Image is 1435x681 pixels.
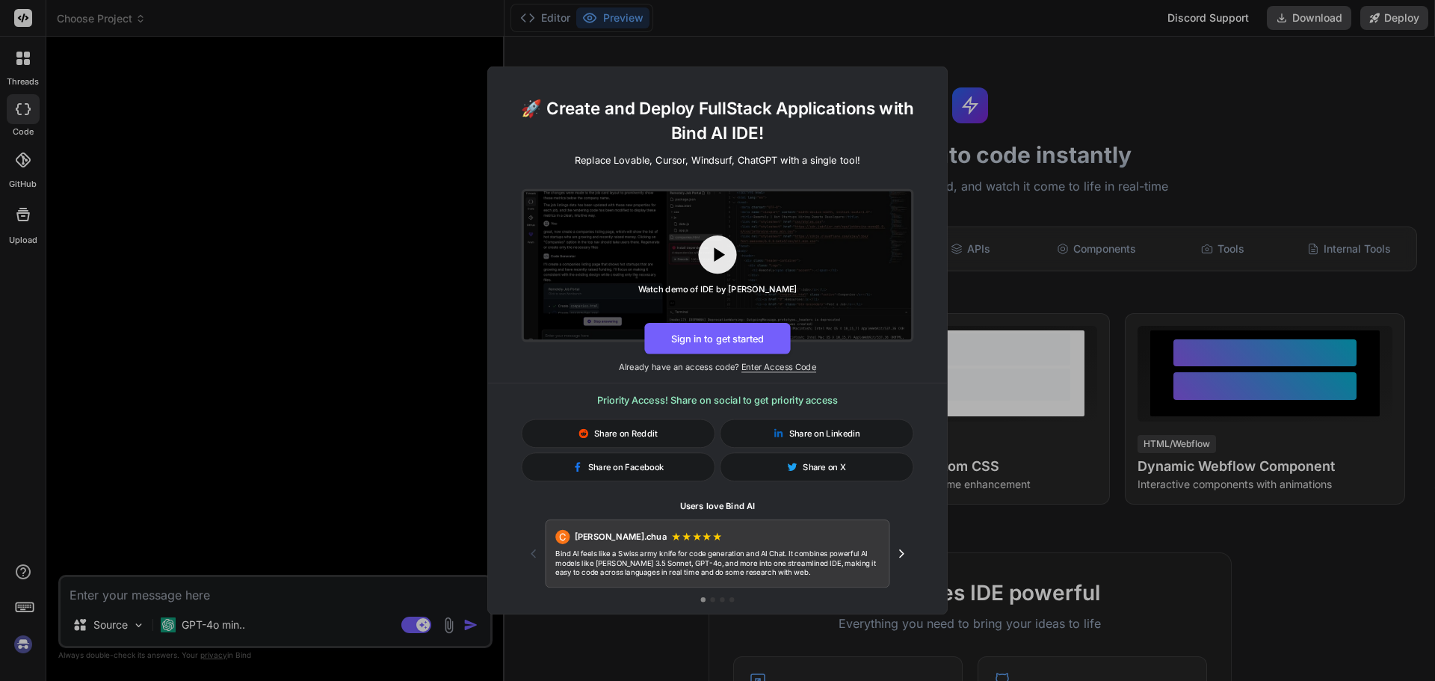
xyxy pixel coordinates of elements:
[555,549,880,577] p: Bind AI feels like a Swiss army knife for code generation and AI Chat. It combines powerful AI mo...
[588,461,664,473] span: Share on Facebook
[555,530,570,544] div: C
[488,361,947,373] p: Already have an access code?
[741,362,816,372] span: Enter Access Code
[638,283,797,295] div: Watch demo of IDE by [PERSON_NAME]
[710,597,715,602] button: Go to testimonial 2
[803,461,846,473] span: Share on X
[692,530,703,544] span: ★
[507,96,928,146] h1: 🚀 Create and Deploy FullStack Applications with Bind AI IDE!
[682,530,692,544] span: ★
[702,530,712,544] span: ★
[729,597,734,602] button: Go to testimonial 4
[522,393,914,407] h3: Priority Access! Share on social to get priority access
[522,501,914,513] h1: Users love Bind AI
[720,597,724,602] button: Go to testimonial 3
[701,597,706,602] button: Go to testimonial 1
[575,531,667,543] span: [PERSON_NAME].chua
[712,530,723,544] span: ★
[789,428,860,440] span: Share on Linkedin
[575,153,860,167] p: Replace Lovable, Cursor, Windsurf, ChatGPT with a single tool!
[644,323,790,354] button: Sign in to get started
[671,530,682,544] span: ★
[522,542,546,566] button: Previous testimonial
[594,428,658,440] span: Share on Reddit
[889,542,913,566] button: Next testimonial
